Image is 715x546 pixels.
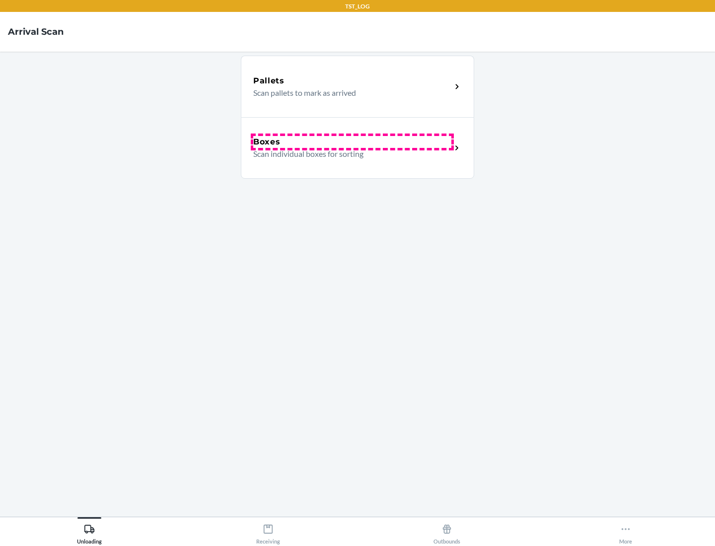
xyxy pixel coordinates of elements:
[253,136,281,148] h5: Boxes
[357,517,536,545] button: Outbounds
[8,25,64,38] h4: Arrival Scan
[433,520,460,545] div: Outbounds
[179,517,357,545] button: Receiving
[253,75,285,87] h5: Pallets
[253,148,443,160] p: Scan individual boxes for sorting
[253,87,443,99] p: Scan pallets to mark as arrived
[536,517,715,545] button: More
[256,520,280,545] div: Receiving
[77,520,102,545] div: Unloading
[345,2,370,11] p: TST_LOG
[241,117,474,179] a: BoxesScan individual boxes for sorting
[241,56,474,117] a: PalletsScan pallets to mark as arrived
[619,520,632,545] div: More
